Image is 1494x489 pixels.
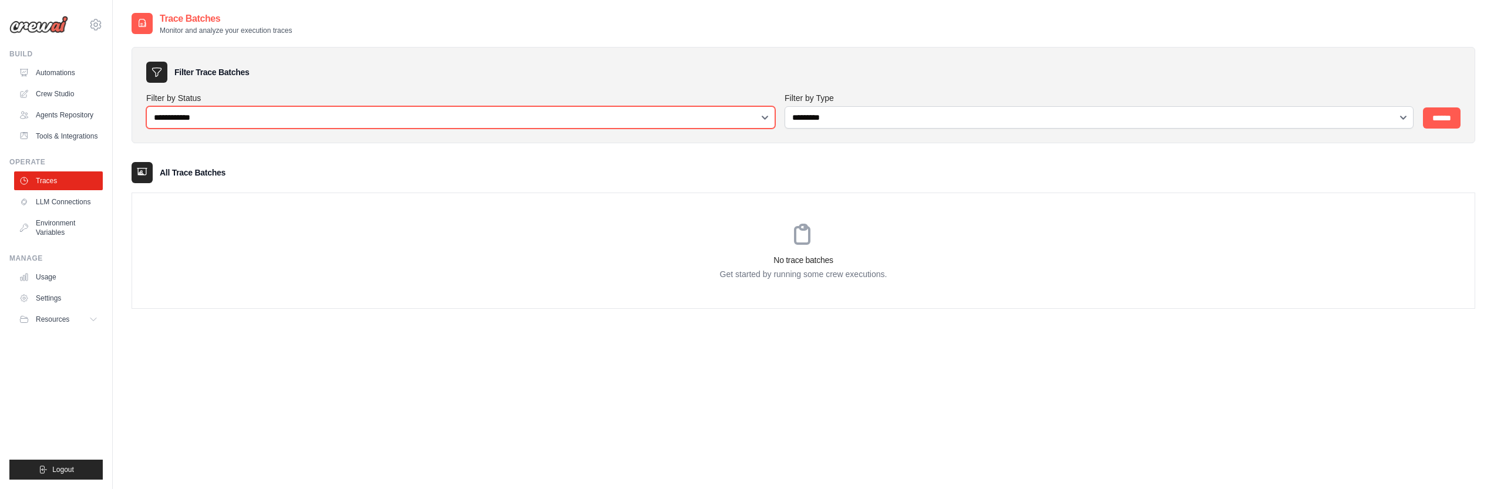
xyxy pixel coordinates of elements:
div: Manage [9,254,103,263]
h3: Filter Trace Batches [174,66,249,78]
a: Crew Studio [14,85,103,103]
a: Usage [14,268,103,286]
img: Logo [9,16,68,33]
a: Environment Variables [14,214,103,242]
a: Settings [14,289,103,308]
div: Build [9,49,103,59]
a: LLM Connections [14,193,103,211]
a: Agents Repository [14,106,103,124]
a: Traces [14,171,103,190]
button: Resources [14,310,103,329]
span: Logout [52,465,74,474]
div: Operate [9,157,103,167]
h3: No trace batches [132,254,1475,266]
span: Resources [36,315,69,324]
h3: All Trace Batches [160,167,226,178]
p: Monitor and analyze your execution traces [160,26,292,35]
a: Automations [14,63,103,82]
label: Filter by Status [146,92,775,104]
button: Logout [9,460,103,480]
label: Filter by Type [785,92,1414,104]
p: Get started by running some crew executions. [132,268,1475,280]
a: Tools & Integrations [14,127,103,146]
h2: Trace Batches [160,12,292,26]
